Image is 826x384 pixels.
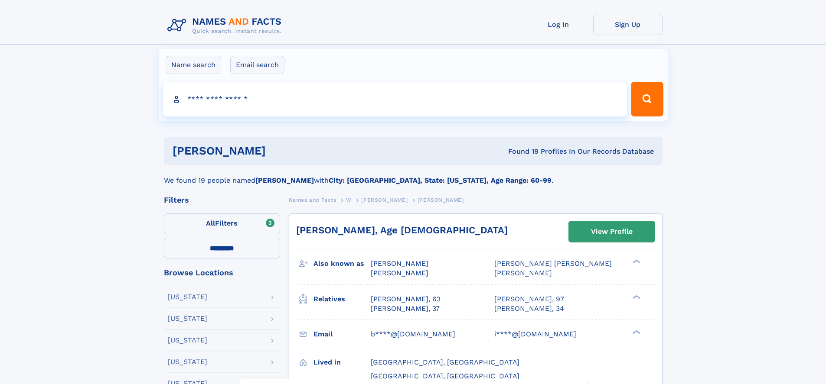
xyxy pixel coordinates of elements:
[631,82,663,116] button: Search Button
[387,147,654,156] div: Found 19 Profiles In Our Records Database
[494,259,612,268] span: [PERSON_NAME] [PERSON_NAME]
[255,176,314,184] b: [PERSON_NAME]
[166,56,221,74] label: Name search
[164,269,280,277] div: Browse Locations
[329,176,552,184] b: City: [GEOGRAPHIC_DATA], State: [US_STATE], Age Range: 60-99
[346,197,352,203] span: W
[371,294,441,304] a: [PERSON_NAME], 63
[168,358,207,365] div: [US_STATE]
[313,292,371,307] h3: Relatives
[524,14,593,35] a: Log In
[494,294,564,304] a: [PERSON_NAME], 97
[313,256,371,271] h3: Also known as
[371,358,519,366] span: [GEOGRAPHIC_DATA], [GEOGRAPHIC_DATA]
[591,222,633,242] div: View Profile
[371,304,440,313] a: [PERSON_NAME], 37
[296,225,508,236] a: [PERSON_NAME], Age [DEMOGRAPHIC_DATA]
[164,165,663,186] div: We found 19 people named with .
[313,327,371,342] h3: Email
[371,372,519,380] span: [GEOGRAPHIC_DATA], [GEOGRAPHIC_DATA]
[289,194,336,205] a: Names and Facts
[361,194,408,205] a: [PERSON_NAME]
[630,329,641,335] div: ❯
[168,294,207,300] div: [US_STATE]
[173,145,387,156] h1: [PERSON_NAME]
[494,304,564,313] a: [PERSON_NAME], 34
[418,197,464,203] span: [PERSON_NAME]
[163,82,627,116] input: search input
[371,259,428,268] span: [PERSON_NAME]
[164,196,280,204] div: Filters
[230,56,284,74] label: Email search
[168,337,207,344] div: [US_STATE]
[361,197,408,203] span: [PERSON_NAME]
[630,259,641,265] div: ❯
[164,213,280,234] label: Filters
[206,219,215,227] span: All
[494,269,552,277] span: [PERSON_NAME]
[346,194,352,205] a: W
[593,14,663,35] a: Sign Up
[569,221,655,242] a: View Profile
[164,14,289,37] img: Logo Names and Facts
[168,315,207,322] div: [US_STATE]
[630,294,641,300] div: ❯
[313,355,371,370] h3: Lived in
[371,269,428,277] span: [PERSON_NAME]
